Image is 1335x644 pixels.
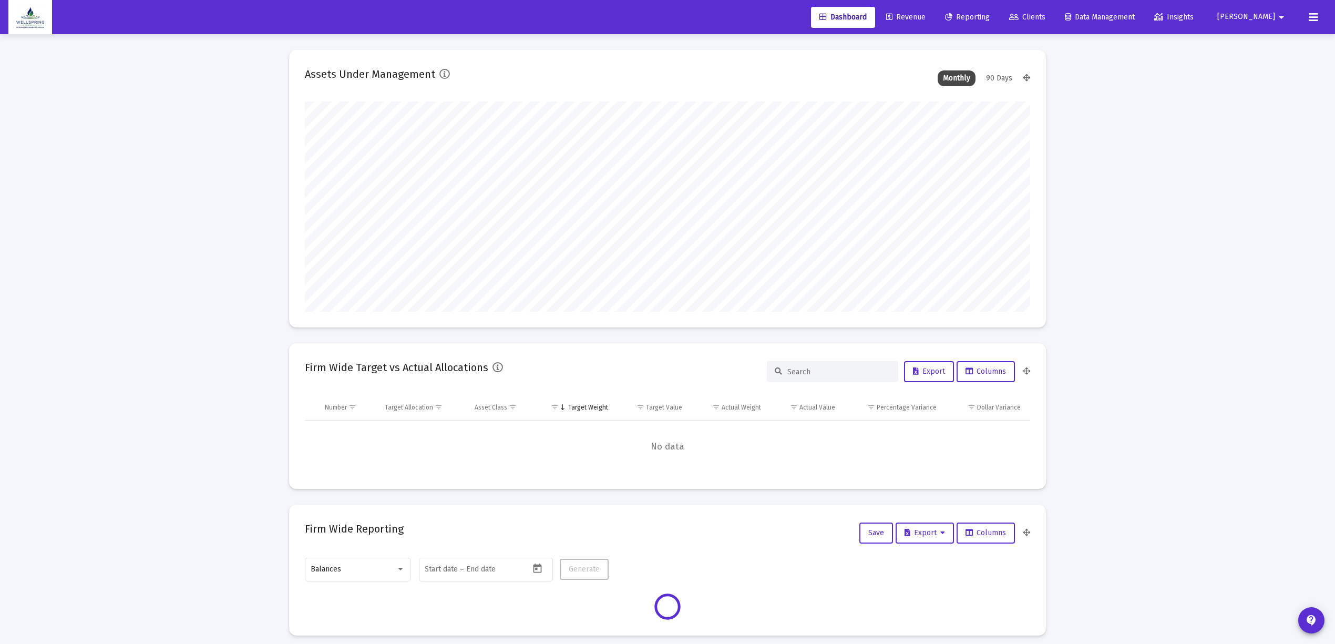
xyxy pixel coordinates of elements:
[16,7,44,28] img: Dashboard
[938,70,975,86] div: Monthly
[966,528,1006,537] span: Columns
[790,403,798,411] span: Show filter options for column 'Actual Value'
[425,565,458,574] input: Start date
[615,395,690,420] td: Column Target Value
[305,66,435,83] h2: Assets Under Management
[1146,7,1202,28] a: Insights
[712,403,720,411] span: Show filter options for column 'Actual Weight'
[317,395,377,420] td: Column Number
[1154,13,1194,22] span: Insights
[957,523,1015,544] button: Columns
[466,565,517,574] input: End date
[977,403,1021,412] div: Dollar Variance
[904,361,954,382] button: Export
[799,403,835,412] div: Actual Value
[435,403,443,411] span: Show filter options for column 'Target Allocation'
[1009,13,1045,22] span: Clients
[475,403,507,412] div: Asset Class
[509,403,517,411] span: Show filter options for column 'Asset Class'
[305,359,488,376] h2: Firm Wide Target vs Actual Allocations
[878,7,934,28] a: Revenue
[377,395,467,420] td: Column Target Allocation
[937,7,998,28] a: Reporting
[690,395,768,420] td: Column Actual Weight
[1056,7,1143,28] a: Data Management
[787,367,890,376] input: Search
[311,565,341,574] span: Balances
[537,395,615,420] td: Column Target Weight
[843,395,943,420] td: Column Percentage Variance
[819,13,867,22] span: Dashboard
[460,565,464,574] span: –
[1205,6,1300,27] button: [PERSON_NAME]
[859,523,893,544] button: Save
[305,395,1030,473] div: Data grid
[722,403,761,412] div: Actual Weight
[636,403,644,411] span: Show filter options for column 'Target Value'
[1001,7,1054,28] a: Clients
[811,7,875,28] a: Dashboard
[305,441,1030,453] span: No data
[551,403,559,411] span: Show filter options for column 'Target Weight'
[1217,13,1275,22] span: [PERSON_NAME]
[530,561,545,576] button: Open calendar
[569,565,600,574] span: Generate
[886,13,926,22] span: Revenue
[325,403,347,412] div: Number
[877,403,937,412] div: Percentage Variance
[768,395,843,420] td: Column Actual Value
[945,13,990,22] span: Reporting
[968,403,975,411] span: Show filter options for column 'Dollar Variance'
[348,403,356,411] span: Show filter options for column 'Number'
[868,528,884,537] span: Save
[385,403,433,412] div: Target Allocation
[905,528,945,537] span: Export
[913,367,945,376] span: Export
[467,395,537,420] td: Column Asset Class
[896,523,954,544] button: Export
[966,367,1006,376] span: Columns
[981,70,1018,86] div: 90 Days
[1065,13,1135,22] span: Data Management
[1305,614,1318,627] mat-icon: contact_support
[944,395,1030,420] td: Column Dollar Variance
[646,403,682,412] div: Target Value
[568,403,608,412] div: Target Weight
[957,361,1015,382] button: Columns
[305,520,404,537] h2: Firm Wide Reporting
[1275,7,1288,28] mat-icon: arrow_drop_down
[867,403,875,411] span: Show filter options for column 'Percentage Variance'
[560,559,609,580] button: Generate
